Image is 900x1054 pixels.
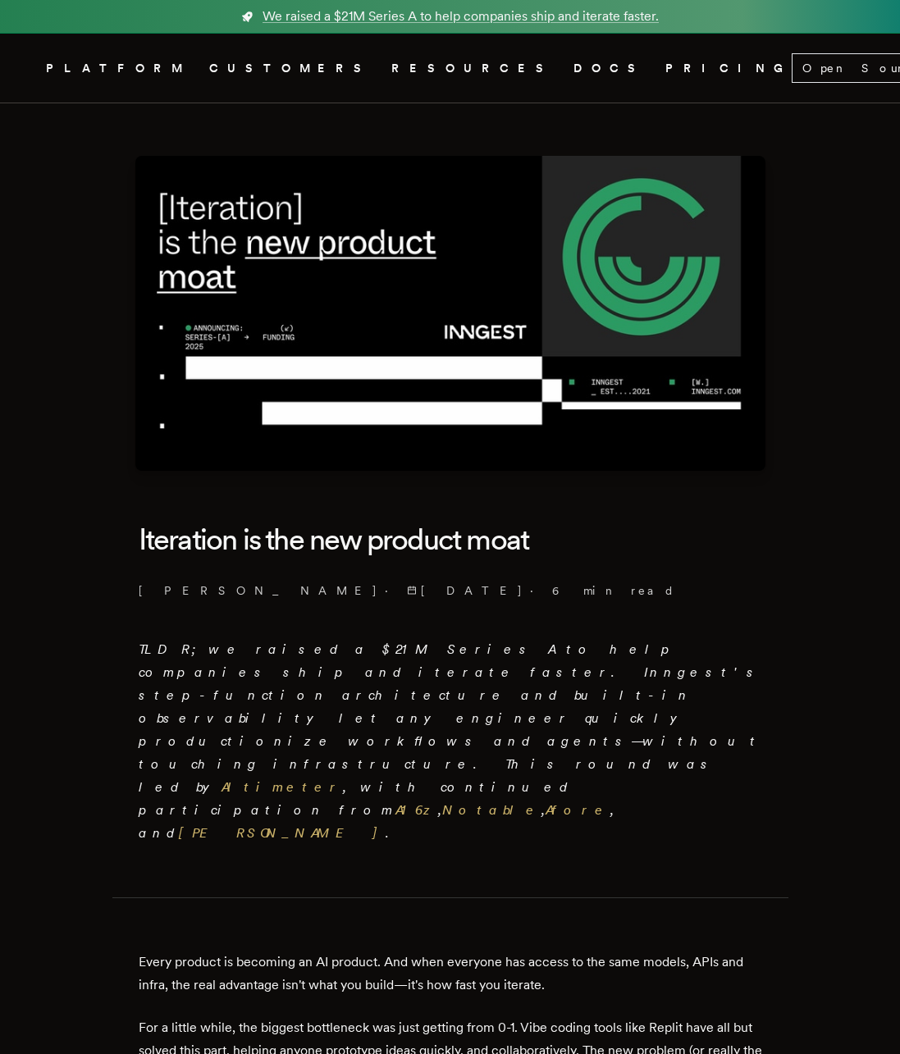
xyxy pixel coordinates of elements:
[139,582,762,599] p: · ·
[139,641,762,841] em: TLDR; we raised a $21M Series A to help companies ship and iterate faster. Inngest's step-functio...
[46,58,190,79] button: PLATFORM
[391,58,554,79] button: RESOURCES
[546,802,610,818] a: Afore
[139,951,762,997] p: Every product is becoming an AI product. And when everyone has access to the same models, APIs an...
[222,779,343,795] a: Altimeter
[209,58,372,79] a: CUSTOMERS
[665,58,792,79] a: PRICING
[395,802,438,818] a: A16z
[179,825,386,841] a: [PERSON_NAME]
[573,58,646,79] a: DOCS
[407,582,523,599] span: [DATE]
[442,802,541,818] a: Notable
[263,7,659,26] span: We raised a $21M Series A to help companies ship and iterate faster.
[552,582,675,599] span: 6 min read
[135,156,765,471] img: Featured image for Iteration is the new product moat blog post
[139,582,378,599] a: [PERSON_NAME]
[139,510,762,569] h1: Iteration is the new product moat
